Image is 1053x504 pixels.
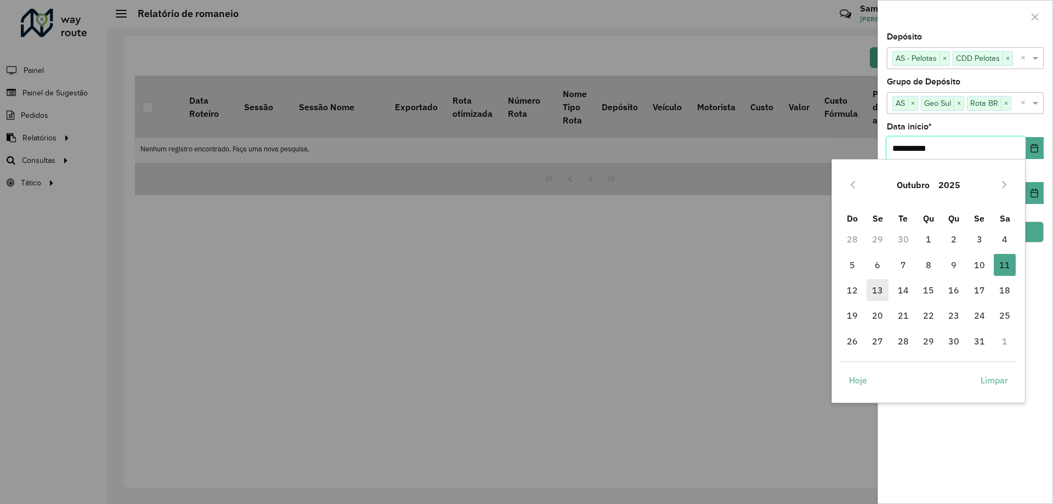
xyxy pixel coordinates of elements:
[890,226,915,252] td: 30
[916,252,941,278] td: 8
[887,30,922,43] label: Depósito
[892,304,914,326] span: 21
[992,303,1017,328] td: 25
[953,52,1003,65] span: CDD Pelotas
[867,304,888,326] span: 20
[943,304,965,326] span: 23
[890,278,915,303] td: 14
[831,159,1026,403] div: Choose Date
[971,369,1017,391] button: Limpar
[841,304,863,326] span: 19
[994,254,1016,276] span: 11
[916,226,941,252] td: 1
[841,279,863,301] span: 12
[943,279,965,301] span: 16
[840,226,865,252] td: 28
[840,303,865,328] td: 19
[918,228,939,250] span: 1
[865,278,890,303] td: 13
[867,330,888,352] span: 27
[994,304,1016,326] span: 25
[890,252,915,278] td: 7
[981,373,1008,387] span: Limpar
[890,303,915,328] td: 21
[1021,52,1030,65] span: Clear all
[865,252,890,278] td: 6
[840,252,865,278] td: 5
[887,75,960,88] label: Grupo de Depósito
[954,97,964,110] span: ×
[918,330,939,352] span: 29
[992,226,1017,252] td: 4
[918,279,939,301] span: 15
[865,329,890,354] td: 27
[873,213,883,224] span: Se
[969,279,990,301] span: 17
[943,228,965,250] span: 2
[890,329,915,354] td: 28
[948,213,959,224] span: Qu
[847,213,858,224] span: Do
[939,52,949,65] span: ×
[967,303,992,328] td: 24
[941,252,966,278] td: 9
[969,304,990,326] span: 24
[1021,97,1030,110] span: Clear all
[994,228,1016,250] span: 4
[841,330,863,352] span: 26
[892,279,914,301] span: 14
[887,120,932,133] label: Data início
[916,278,941,303] td: 15
[941,303,966,328] td: 23
[943,254,965,276] span: 9
[943,330,965,352] span: 30
[892,172,934,198] button: Choose Month
[867,279,888,301] span: 13
[1026,137,1044,159] button: Choose Date
[974,213,984,224] span: Se
[992,329,1017,354] td: 1
[893,52,939,65] span: AS - Pelotas
[892,330,914,352] span: 28
[916,329,941,354] td: 29
[1000,213,1010,224] span: Sa
[840,369,876,391] button: Hoje
[898,213,908,224] span: Te
[867,254,888,276] span: 6
[992,252,1017,278] td: 11
[1001,97,1011,110] span: ×
[969,228,990,250] span: 3
[908,97,918,110] span: ×
[967,329,992,354] td: 31
[844,176,862,194] button: Previous Month
[967,278,992,303] td: 17
[865,226,890,252] td: 29
[995,176,1013,194] button: Next Month
[992,278,1017,303] td: 18
[941,226,966,252] td: 2
[841,254,863,276] span: 5
[941,278,966,303] td: 16
[921,97,954,110] span: Geo Sul
[1003,52,1012,65] span: ×
[849,373,867,387] span: Hoje
[918,254,939,276] span: 8
[923,213,934,224] span: Qu
[1026,182,1044,204] button: Choose Date
[969,254,990,276] span: 10
[967,226,992,252] td: 3
[892,254,914,276] span: 7
[969,330,990,352] span: 31
[916,303,941,328] td: 22
[840,278,865,303] td: 12
[918,304,939,326] span: 22
[934,172,965,198] button: Choose Year
[941,329,966,354] td: 30
[967,252,992,278] td: 10
[994,279,1016,301] span: 18
[865,303,890,328] td: 20
[893,97,908,110] span: AS
[840,329,865,354] td: 26
[967,97,1001,110] span: Rota BR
